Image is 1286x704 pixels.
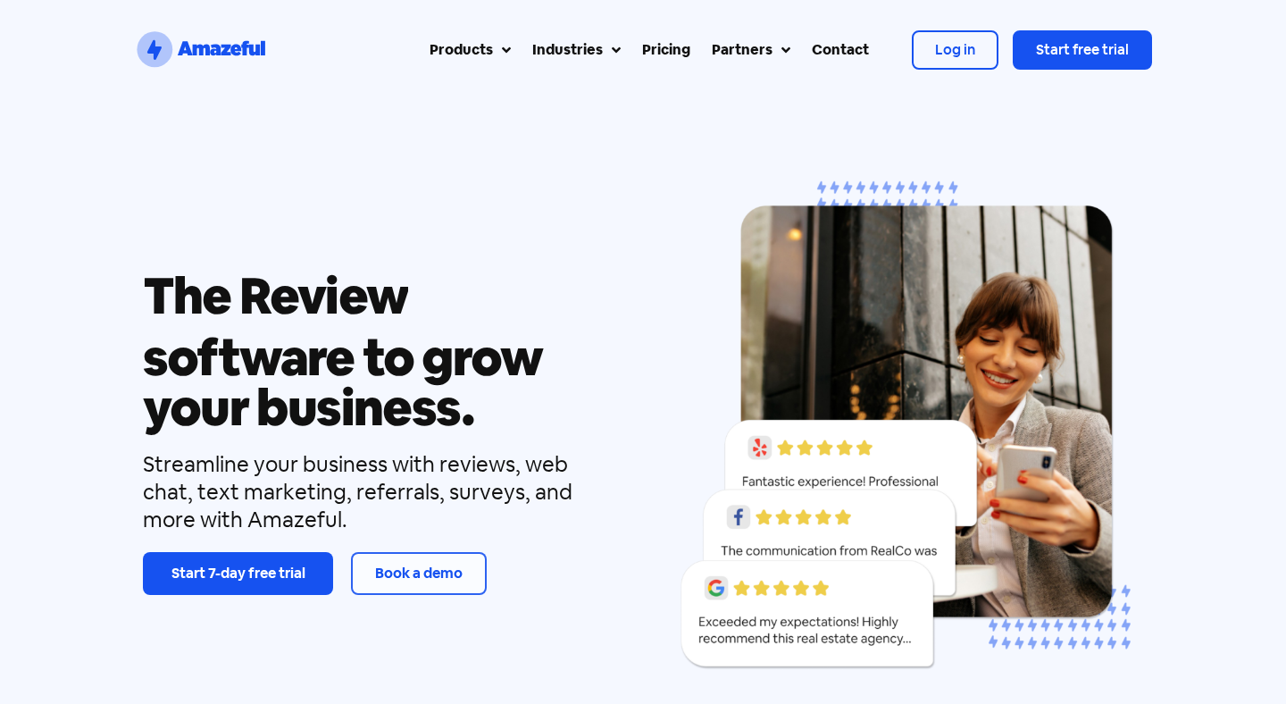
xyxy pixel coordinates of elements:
div: Partners [712,39,772,61]
div: Contact [812,39,869,61]
a: Industries [522,29,631,71]
div: Industries [532,39,603,61]
a: Book a demo [351,552,487,595]
div: Products [430,39,493,61]
a: Log in [912,30,998,70]
a: Partners [701,29,801,71]
a: Start free trial [1013,30,1152,70]
a: Products [419,29,522,71]
div: Pricing [642,39,690,61]
h1: software to grow your business. [143,332,618,432]
a: SVG link [134,29,268,71]
img: Reviews 2 [668,166,1143,695]
a: Start 7-day free trial [143,552,333,595]
span: Book a demo [375,564,463,582]
span: Start 7-day free trial [171,564,305,582]
a: Pricing [631,29,701,71]
div: 1 of 5 [668,166,1143,695]
span: Log in [935,40,975,59]
a: Contact [801,29,880,71]
div: Streamline your business with reviews, web chat, text marketing, referrals, surveys, and more wit... [143,450,618,534]
span: The [143,265,231,325]
span: Start free trial [1036,40,1129,59]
